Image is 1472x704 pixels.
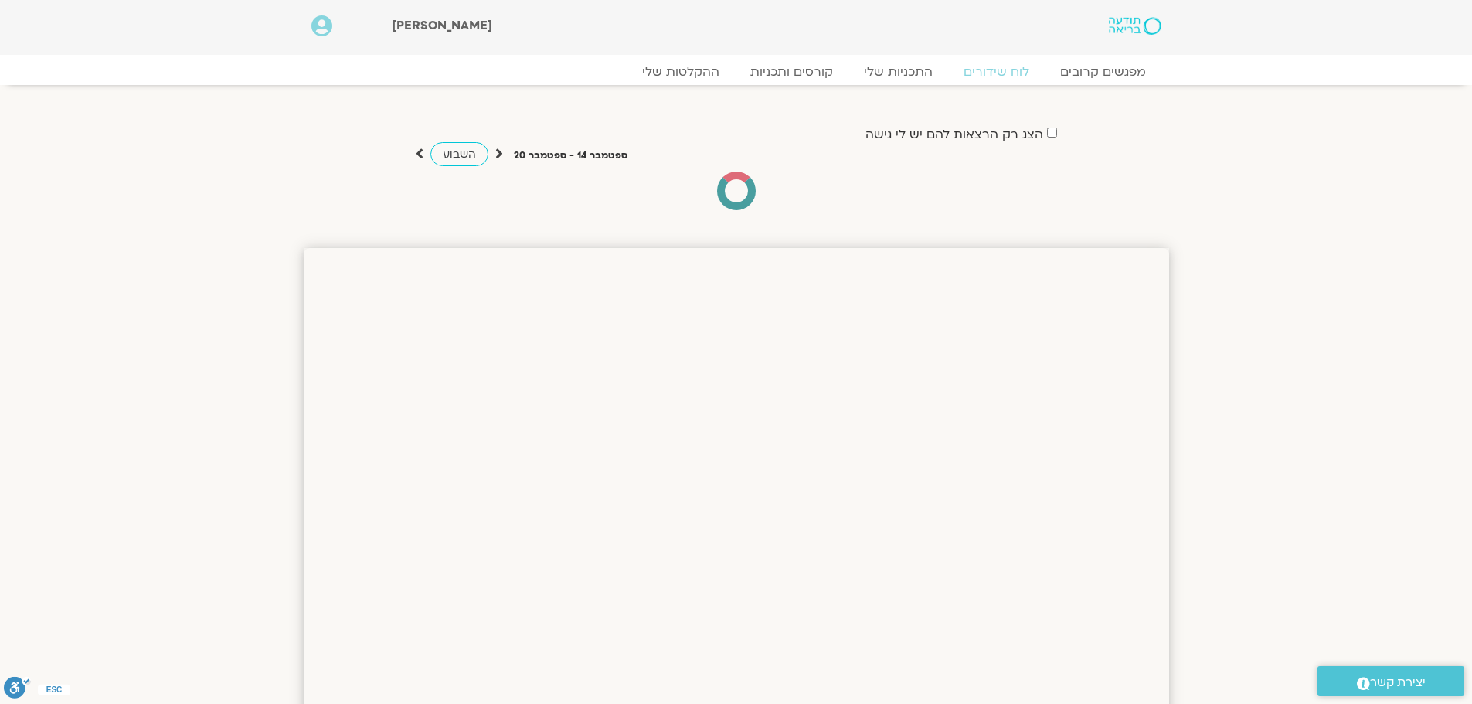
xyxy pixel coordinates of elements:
a: קורסים ותכניות [735,64,848,80]
a: יצירת קשר [1317,666,1464,696]
a: השבוע [430,142,488,166]
a: מפגשים קרובים [1045,64,1161,80]
span: יצירת קשר [1370,672,1426,693]
label: הצג רק הרצאות להם יש לי גישה [865,128,1043,141]
span: השבוע [443,147,476,162]
a: ההקלטות שלי [627,64,735,80]
nav: Menu [311,64,1161,80]
a: התכניות שלי [848,64,948,80]
span: [PERSON_NAME] [392,17,492,34]
p: ספטמבר 14 - ספטמבר 20 [514,148,627,164]
a: לוח שידורים [948,64,1045,80]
